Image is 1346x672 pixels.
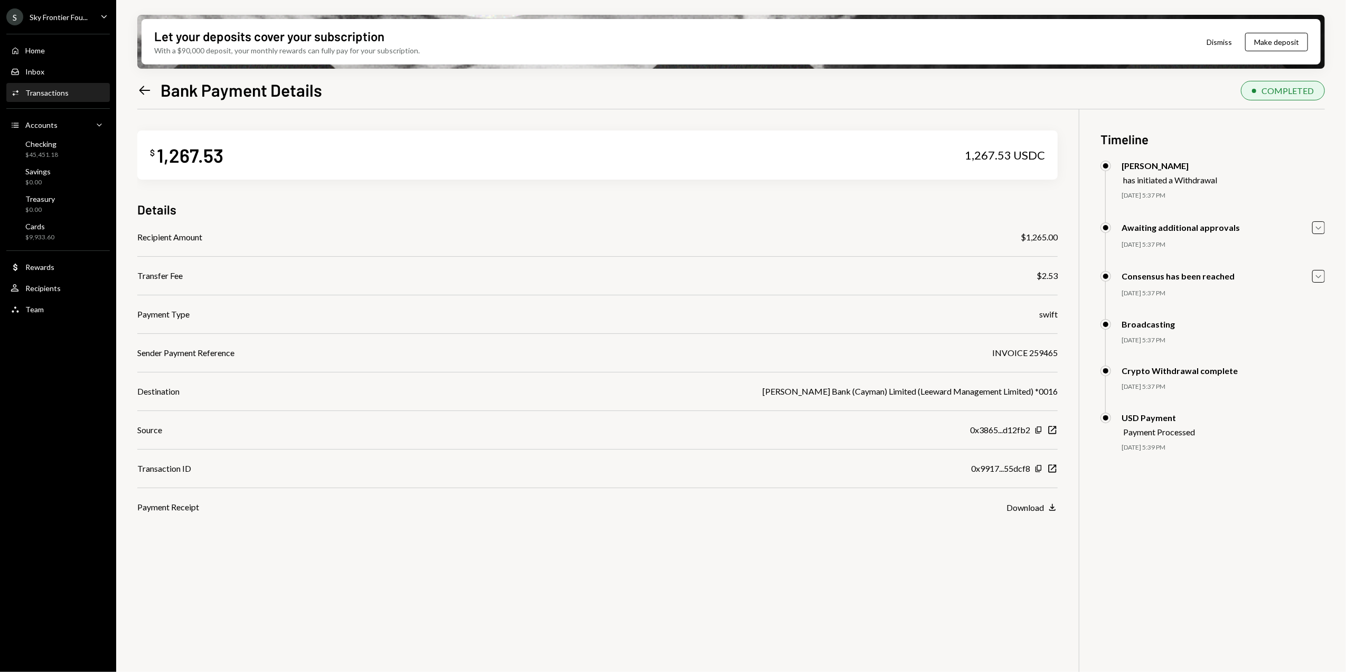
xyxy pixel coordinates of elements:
h1: Bank Payment Details [161,79,322,100]
div: COMPLETED [1262,86,1314,96]
a: Checking$45,451.18 [6,136,110,162]
div: Transfer Fee [137,269,183,282]
a: Rewards [6,257,110,276]
div: Cards [25,222,54,231]
div: swift [1039,308,1058,321]
a: Savings$0.00 [6,164,110,189]
div: [PERSON_NAME] [1122,161,1217,171]
div: 0x3865...d12fb2 [970,424,1030,436]
div: [DATE] 5:37 PM [1122,240,1325,249]
h3: Timeline [1100,130,1325,148]
div: Transactions [25,88,69,97]
a: Team [6,300,110,319]
a: Recipients [6,278,110,297]
div: Sender Payment Reference [137,347,234,359]
a: Transactions [6,83,110,102]
a: Home [6,41,110,60]
div: Payment Receipt [137,501,199,514]
div: $2.53 [1037,269,1058,282]
h3: Details [137,201,176,218]
div: INVOICE 259465 [992,347,1058,359]
div: Payment Processed [1123,427,1195,437]
div: Payment Type [137,308,190,321]
a: Treasury$0.00 [6,191,110,217]
div: Sky Frontier Fou... [30,13,88,22]
a: Accounts [6,115,110,134]
div: With a $90,000 deposit, your monthly rewards can fully pay for your subscription. [154,45,420,56]
div: [DATE] 5:39 PM [1122,443,1325,452]
div: S [6,8,23,25]
div: Transaction ID [137,462,191,475]
div: $9,933.60 [25,233,54,242]
div: [PERSON_NAME] Bank (Cayman) Limited (Leeward Management Limited) *0016 [763,385,1058,398]
div: Treasury [25,194,55,203]
div: Source [137,424,162,436]
button: Dismiss [1193,30,1245,54]
div: [DATE] 5:37 PM [1122,191,1325,200]
div: $45,451.18 [25,151,58,160]
div: Team [25,305,44,314]
div: Recipients [25,284,61,293]
div: has initiated a Withdrawal [1123,175,1217,185]
div: Destination [137,385,180,398]
div: 0x9917...55dcf8 [971,462,1030,475]
div: [DATE] 5:37 PM [1122,382,1325,391]
div: Consensus has been reached [1122,271,1235,281]
a: Inbox [6,62,110,81]
div: 1,267.53 USDC [965,148,1045,163]
div: Accounts [25,120,58,129]
div: Inbox [25,67,44,76]
button: Download [1006,502,1058,514]
div: [DATE] 5:37 PM [1122,336,1325,345]
div: $ [150,147,155,158]
div: Checking [25,139,58,148]
div: Crypto Withdrawal complete [1122,366,1238,376]
div: Rewards [25,263,54,272]
div: 1,267.53 [157,143,223,167]
div: Recipient Amount [137,231,202,244]
div: Savings [25,167,51,176]
div: Let your deposits cover your subscription [154,27,384,45]
div: USD Payment [1122,413,1195,423]
div: Home [25,46,45,55]
div: $0.00 [25,178,51,187]
a: Cards$9,933.60 [6,219,110,244]
button: Make deposit [1245,33,1308,51]
div: $1,265.00 [1021,231,1058,244]
div: $0.00 [25,206,55,214]
div: Broadcasting [1122,319,1175,329]
div: Awaiting additional approvals [1122,222,1240,232]
div: Download [1006,502,1044,512]
div: [DATE] 5:37 PM [1122,289,1325,298]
